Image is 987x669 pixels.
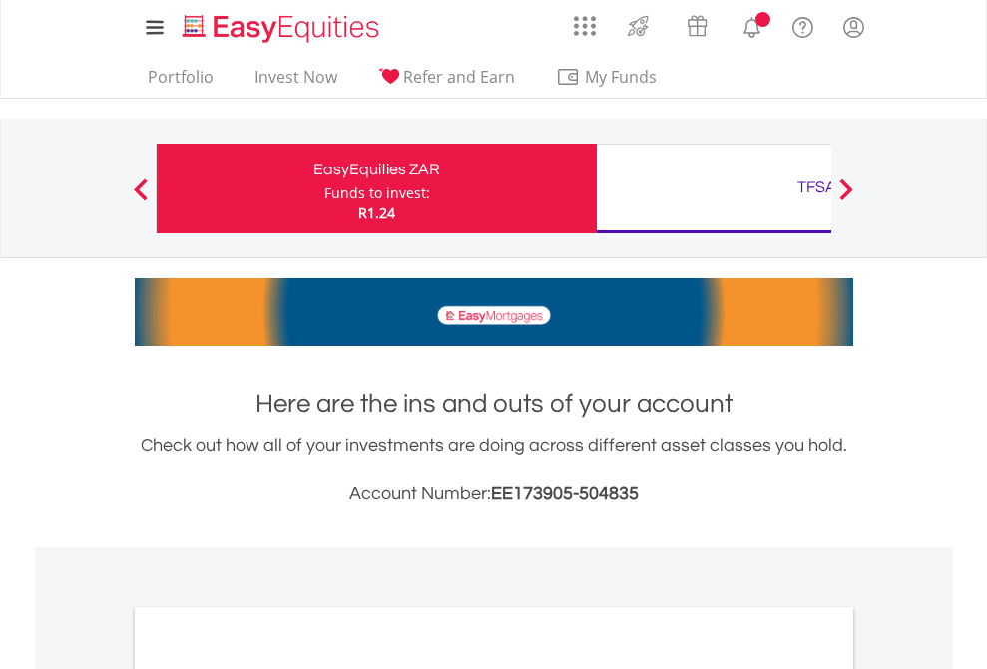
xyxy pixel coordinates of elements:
[826,188,866,208] button: Next
[556,64,687,90] span: My Funds
[179,12,387,45] img: EasyEquities_Logo.png
[135,480,853,507] h3: Account Number:
[135,278,853,346] img: EasyMortage Promotion Banner
[574,15,596,37] img: grid-menu-icon.svg
[622,10,655,42] img: thrive-v2.svg
[358,203,395,222] span: R1.24
[135,432,853,507] div: Check out how all of your investments are doing across different asset classes you hold.
[370,67,523,98] a: Refer and Earn
[681,10,714,42] img: vouchers-v2.svg
[247,67,345,98] a: Invest Now
[668,5,727,42] a: Vouchers
[491,484,639,502] span: EE173905-504835
[777,5,828,45] a: FAQ's and Support
[140,67,222,98] a: Portfolio
[175,5,387,45] a: Home page
[169,156,585,183] div: EasyEquities ZAR
[135,386,853,422] h1: Here are the ins and outs of your account
[403,66,515,88] span: Refer and Earn
[561,5,609,37] a: AppsGrid
[324,183,430,203] div: Funds to invest:
[828,5,879,49] a: My Profile
[121,188,161,208] button: Previous
[727,5,777,45] a: Notifications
